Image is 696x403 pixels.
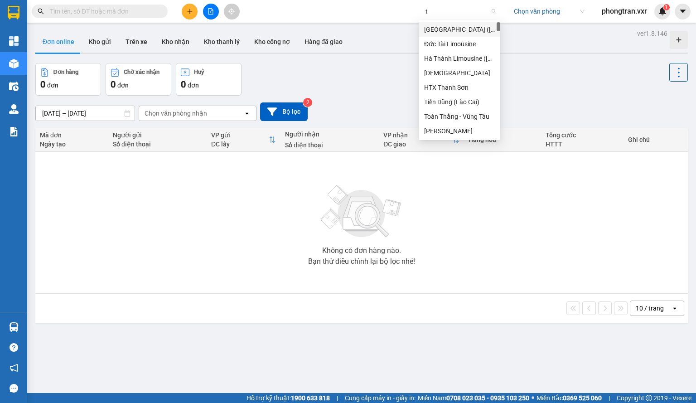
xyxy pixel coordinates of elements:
span: | [337,393,338,403]
div: Ngày tạo [40,141,104,148]
span: Cung cấp máy in - giấy in: [345,393,416,403]
div: Tổng cước [546,131,619,139]
div: [GEOGRAPHIC_DATA] ([GEOGRAPHIC_DATA]) [424,24,495,34]
span: phongtran.vxr [594,5,654,17]
span: | [609,393,610,403]
img: svg+xml;base64,PHN2ZyBjbGFzcz0ibGlzdC1wbHVnX19zdmciIHhtbG5zPSJodHRwOi8vd3d3LnczLm9yZy8yMDAwL3N2Zy... [316,180,407,243]
img: warehouse-icon [9,104,19,114]
input: Tìm tên, số ĐT hoặc mã đơn [50,6,157,16]
button: file-add [203,4,219,19]
div: ver 1.8.146 [637,29,667,39]
button: Kho công nợ [247,31,297,53]
div: Thiên Đức [419,66,500,80]
div: ĐC giao [383,141,452,148]
img: logo-vxr [8,6,19,19]
button: Bộ lọc [260,102,308,121]
strong: 0708 023 035 - 0935 103 250 [446,394,529,402]
button: Chờ xác nhận0đơn [106,63,171,96]
button: Kho thanh lý [197,31,247,53]
span: Miền Bắc [536,393,602,403]
div: VP nhận [383,131,452,139]
span: caret-down [679,7,687,15]
span: ⚪️ [532,396,534,400]
div: Mã đơn [40,131,104,139]
div: Bạn thử điều chỉnh lại bộ lọc nhé! [308,258,415,265]
button: Kho nhận [155,31,197,53]
button: Đơn hàng0đơn [35,63,101,96]
span: đơn [188,82,199,89]
th: Toggle SortBy [379,128,464,152]
span: copyright [646,395,652,401]
div: Đơn hàng [53,69,78,75]
span: 0 [111,79,116,90]
sup: 1 [663,4,670,10]
div: Toàn Thắng - Vũng Tàu [424,112,495,121]
th: Toggle SortBy [207,128,280,152]
span: 1 [665,4,668,10]
div: [DEMOGRAPHIC_DATA] [424,68,495,78]
div: Hà Thành Limousine ([GEOGRAPHIC_DATA]) [424,53,495,63]
button: Hàng đã giao [297,31,350,53]
span: 0 [40,79,45,90]
div: Số điện thoại [285,141,374,149]
div: Tiến Dũng (Lào Cai) [419,95,500,109]
div: Chọn văn phòng nhận [145,109,207,118]
img: solution-icon [9,127,19,136]
div: Tuấn Hưng [419,124,500,138]
div: Người gửi [113,131,202,139]
svg: open [243,110,251,117]
img: dashboard-icon [9,36,19,46]
div: [PERSON_NAME] [424,126,495,136]
strong: 1900 633 818 [291,394,330,402]
span: question-circle [10,343,18,352]
div: Chờ xác nhận [124,69,159,75]
svg: open [671,305,678,312]
input: Select a date range. [36,106,135,121]
button: aim [224,4,240,19]
img: warehouse-icon [9,59,19,68]
span: message [10,384,18,393]
div: Tạo kho hàng mới [670,31,688,49]
span: 0 [181,79,186,90]
img: warehouse-icon [9,322,19,332]
span: search [38,8,44,15]
button: Kho gửi [82,31,118,53]
div: Tiến Dũng (Lào Cai) [424,97,495,107]
img: icon-new-feature [658,7,667,15]
img: warehouse-icon [9,82,19,91]
button: Đơn online [35,31,82,53]
div: VP gửi [211,131,269,139]
div: HTTT [546,141,619,148]
div: HTX Thanh Sơn [419,80,500,95]
div: ĐC lấy [211,141,269,148]
div: Đức Tài Limousine [424,39,495,49]
div: HTX Thanh Sơn [424,83,495,92]
button: plus [182,4,198,19]
span: Miền Nam [418,393,529,403]
div: Hưng Thủy (Bình Định) [419,22,500,37]
button: Trên xe [118,31,155,53]
div: Người nhận [285,131,374,138]
button: Huỷ0đơn [176,63,242,96]
span: notification [10,364,18,372]
div: Số điện thoại [113,141,202,148]
div: Không có đơn hàng nào. [322,247,401,254]
sup: 2 [303,98,312,107]
div: Đức Tài Limousine [419,37,500,51]
span: aim [228,8,235,15]
span: file-add [208,8,214,15]
div: Toàn Thắng - Vũng Tàu [419,109,500,124]
span: plus [187,8,193,15]
div: Ghi chú [628,136,683,143]
span: Hỗ trợ kỹ thuật: [246,393,330,403]
button: caret-down [675,4,691,19]
strong: 0369 525 060 [563,394,602,402]
span: đơn [117,82,129,89]
span: đơn [47,82,58,89]
div: Hàng hoá [469,136,536,143]
div: Huỷ [194,69,204,75]
div: Hà Thành Limousine (Nam Định) [419,51,500,66]
div: 10 / trang [636,304,664,313]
